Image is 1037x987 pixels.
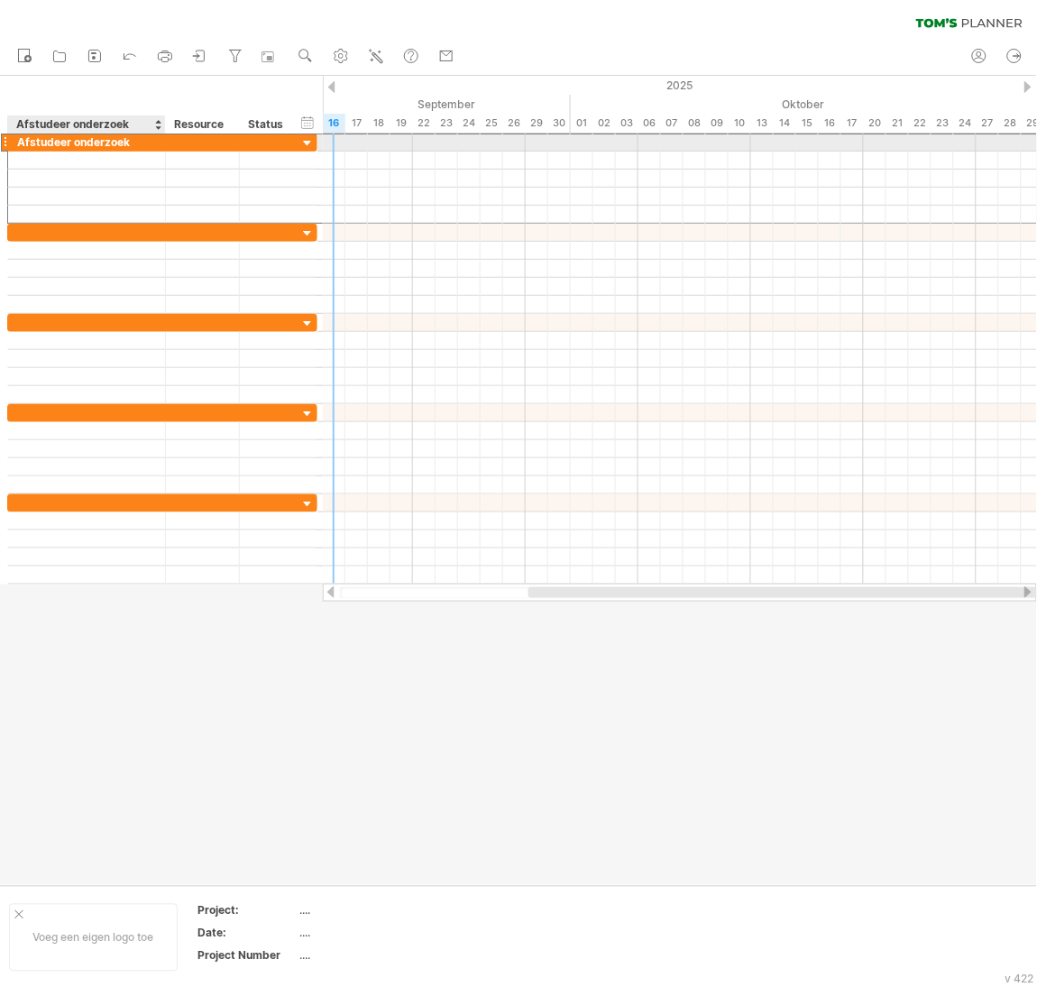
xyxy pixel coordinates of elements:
div: Resource [174,115,229,134]
div: Afstudeer onderzoek [17,134,156,151]
div: woensdag, 24 September 2025 [458,114,481,133]
div: Status [248,115,288,134]
div: vrijdag, 17 Oktober 2025 [841,114,864,133]
div: Project Number [197,948,297,964]
div: donderdag, 2 Oktober 2025 [593,114,616,133]
div: dinsdag, 16 September 2025 [323,114,345,133]
div: Project: [197,903,297,918]
div: maandag, 6 Oktober 2025 [638,114,661,133]
div: dinsdag, 30 September 2025 [548,114,571,133]
div: dinsdag, 14 Oktober 2025 [774,114,796,133]
div: donderdag, 23 Oktober 2025 [931,114,954,133]
div: vrijdag, 19 September 2025 [390,114,413,133]
div: .... [300,903,452,918]
div: donderdag, 16 Oktober 2025 [819,114,841,133]
div: September 2025 [75,95,571,114]
div: woensdag, 22 Oktober 2025 [909,114,931,133]
div: donderdag, 18 September 2025 [368,114,390,133]
div: vrijdag, 10 Oktober 2025 [729,114,751,133]
div: donderdag, 25 September 2025 [481,114,503,133]
div: v 422 [1005,973,1034,986]
div: dinsdag, 21 Oktober 2025 [886,114,909,133]
div: dinsdag, 7 Oktober 2025 [661,114,684,133]
div: maandag, 29 September 2025 [526,114,548,133]
div: woensdag, 1 Oktober 2025 [571,114,593,133]
div: maandag, 13 Oktober 2025 [751,114,774,133]
div: vrijdag, 3 Oktober 2025 [616,114,638,133]
div: woensdag, 15 Oktober 2025 [796,114,819,133]
div: donderdag, 9 Oktober 2025 [706,114,729,133]
div: Date: [197,926,297,941]
div: dinsdag, 23 September 2025 [436,114,458,133]
div: dinsdag, 28 Oktober 2025 [999,114,1022,133]
div: woensdag, 8 Oktober 2025 [684,114,706,133]
div: Voeg een eigen logo toe [9,904,178,972]
div: .... [300,926,452,941]
div: .... [300,948,452,964]
div: woensdag, 17 September 2025 [345,114,368,133]
div: Afstudeer onderzoek [16,115,155,134]
div: vrijdag, 24 Oktober 2025 [954,114,977,133]
div: maandag, 27 Oktober 2025 [977,114,999,133]
div: maandag, 20 Oktober 2025 [864,114,886,133]
div: vrijdag, 26 September 2025 [503,114,526,133]
div: maandag, 22 September 2025 [413,114,436,133]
